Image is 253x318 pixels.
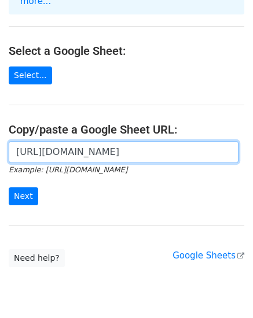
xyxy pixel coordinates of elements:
iframe: Chat Widget [195,262,253,318]
a: Select... [9,66,52,84]
a: Google Sheets [173,250,244,261]
small: Example: [URL][DOMAIN_NAME] [9,165,127,174]
h4: Select a Google Sheet: [9,44,244,58]
a: Need help? [9,249,65,267]
div: Widget Obrolan [195,262,253,318]
input: Paste your Google Sheet URL here [9,141,239,163]
h4: Copy/paste a Google Sheet URL: [9,123,244,136]
input: Next [9,187,38,205]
